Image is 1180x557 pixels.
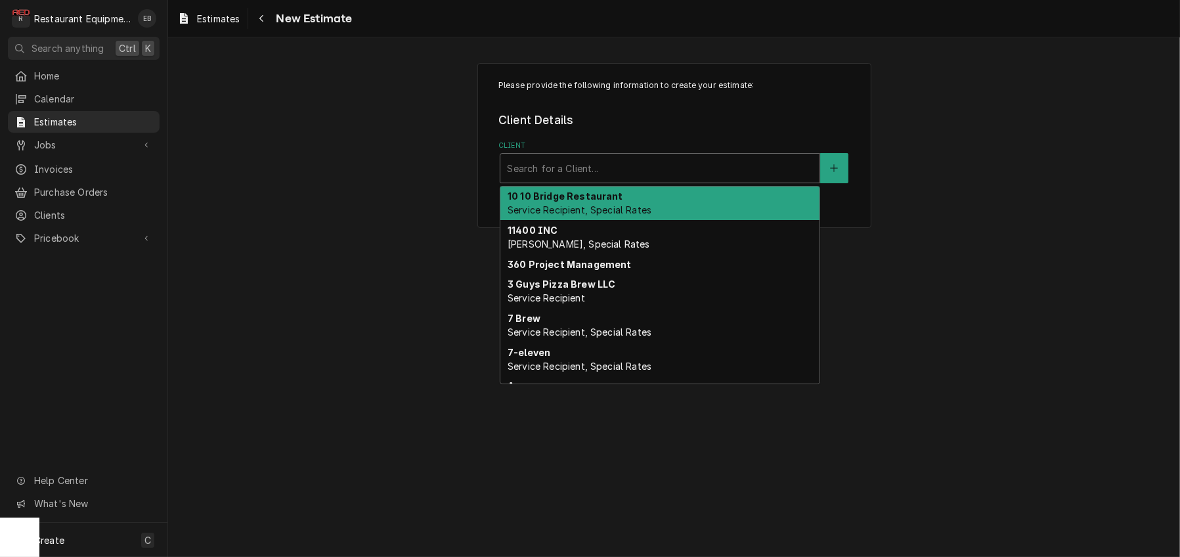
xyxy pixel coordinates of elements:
div: Estimate Create/Update [477,63,871,228]
span: Home [34,69,153,83]
div: Restaurant Equipment Diagnostics [34,12,131,26]
strong: Accurex [508,380,548,391]
span: Create [34,535,64,546]
span: Clients [34,208,153,222]
span: Service Recipient, Special Rates [508,326,651,338]
p: Please provide the following information to create your estimate: [498,79,850,91]
div: Emily Bird's Avatar [138,9,156,28]
span: Invoices [34,162,153,176]
div: R [12,9,30,28]
span: Search anything [32,41,104,55]
strong: 7 Brew [508,313,540,324]
label: Client [498,141,850,151]
a: Estimates [8,111,160,133]
a: Go to What's New [8,493,160,514]
div: EB [138,9,156,28]
strong: 3 Guys Pizza Brew LLC [508,278,615,290]
strong: 7-eleven [508,347,550,358]
legend: Client Details [498,112,850,129]
a: Go to Pricebook [8,227,160,249]
button: Search anythingCtrlK [8,37,160,60]
span: Pricebook [34,231,133,245]
svg: Create New Client [830,164,838,173]
span: New Estimate [272,10,352,28]
a: Go to Help Center [8,470,160,491]
a: Clients [8,204,160,226]
a: Go to Jobs [8,134,160,156]
strong: 360 Project Management [508,259,632,270]
span: Purchase Orders [34,185,153,199]
div: Restaurant Equipment Diagnostics's Avatar [12,9,30,28]
span: Service Recipient, Special Rates [508,361,651,372]
a: Estimates [172,8,245,30]
span: Ctrl [119,41,136,55]
span: Service Recipient, Special Rates [508,204,651,215]
span: Help Center [34,474,152,487]
span: Estimates [34,115,153,129]
a: Invoices [8,158,160,180]
span: Estimates [197,12,240,26]
a: Calendar [8,88,160,110]
div: Estimate Create/Update Form [498,79,850,183]
span: Service Recipient [508,292,585,303]
span: [PERSON_NAME], Special Rates [508,238,649,250]
span: C [144,533,151,547]
a: Home [8,65,160,87]
span: Calendar [34,92,153,106]
strong: 10 10 Bridge Restaurant [508,190,623,202]
span: What's New [34,497,152,510]
span: Jobs [34,138,133,152]
span: K [145,41,151,55]
button: Create New Client [820,153,848,183]
button: Navigate back [251,8,272,29]
a: Purchase Orders [8,181,160,203]
div: Client [498,141,850,183]
strong: 11400 INC [508,225,557,236]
